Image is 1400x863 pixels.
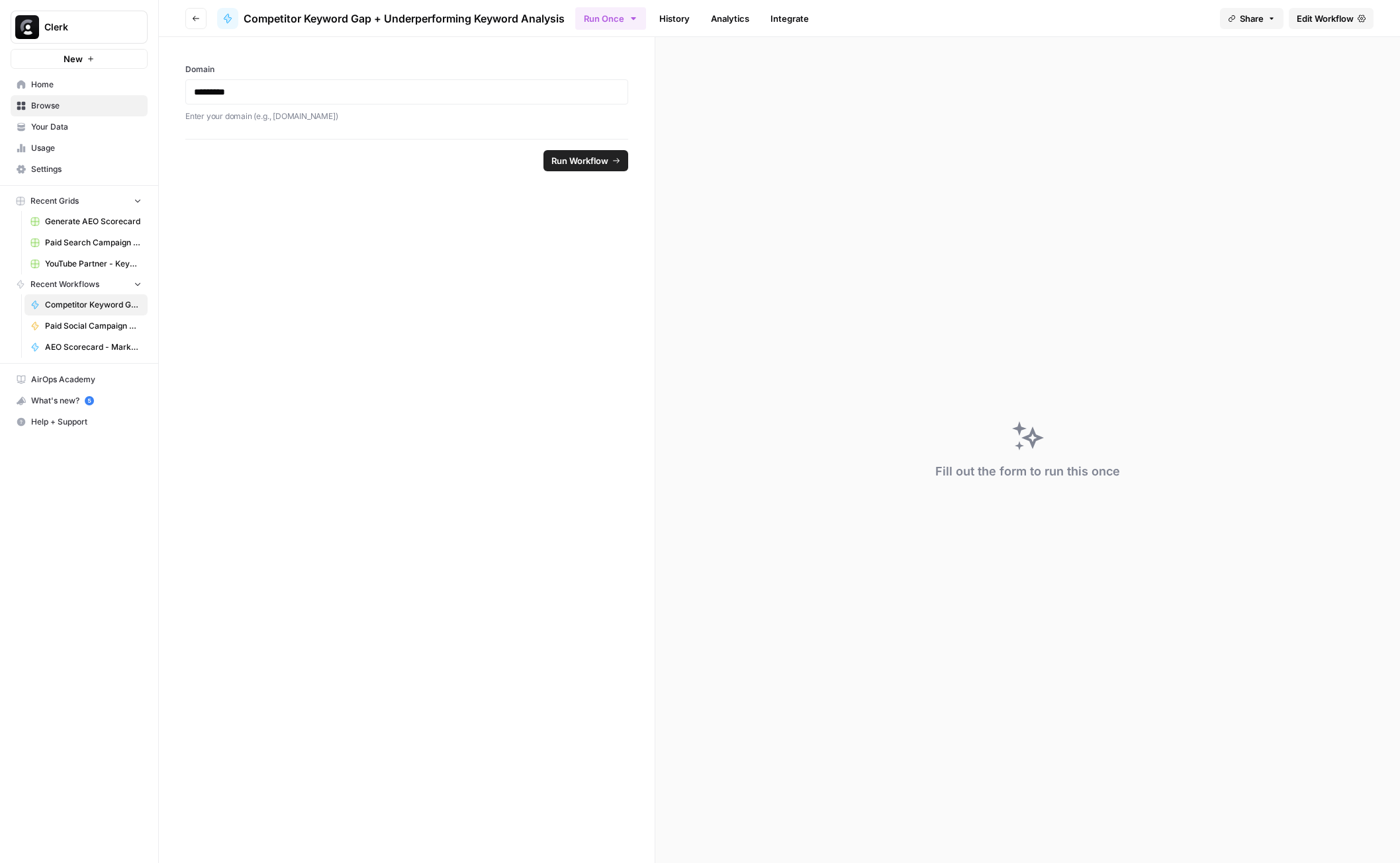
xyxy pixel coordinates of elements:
[11,49,148,69] button: New
[185,110,628,123] p: Enter your domain (e.g., [DOMAIN_NAME])
[45,258,142,270] span: YouTube Partner - Keyword Search Grid (1)
[11,274,148,294] button: Recent Workflows
[30,278,99,290] span: Recent Workflows
[24,253,148,274] a: YouTube Partner - Keyword Search Grid (1)
[11,116,148,138] a: Your Data
[31,121,142,133] span: Your Data
[45,237,142,249] span: Paid Search Campaign Planning Grid
[11,11,148,44] button: Workspace: Clerk
[11,191,148,211] button: Recent Grids
[24,337,148,358] a: AEO Scorecard - Markdown
[217,8,565,29] a: Competitor Keyword Gap + Underperforming Keyword Analysis
[45,341,142,353] span: AEO Scorecard - Markdown
[24,232,148,253] a: Paid Search Campaign Planning Grid
[1289,8,1374,29] a: Edit Workflow
[11,95,148,116] a: Browse
[935,462,1120,481] div: Fill out the form to run this once
[85,396,94,405] a: 5
[551,154,608,167] span: Run Workflow
[1297,12,1354,25] span: Edit Workflow
[1240,12,1264,25] span: Share
[543,150,628,171] button: Run Workflow
[45,216,142,227] span: Generate AEO Scorecard
[1220,8,1283,29] button: Share
[24,211,148,232] a: Generate AEO Scorecard
[45,299,142,311] span: Competitor Keyword Gap + Underperforming Keyword Analysis
[31,142,142,154] span: Usage
[575,7,646,30] button: Run Once
[11,138,148,159] a: Usage
[31,100,142,112] span: Browse
[24,294,148,315] a: Competitor Keyword Gap + Underperforming Keyword Analysis
[651,8,698,29] a: History
[45,320,142,332] span: Paid Social Campaign Generator
[185,63,628,75] label: Domain
[11,159,148,180] a: Settings
[31,163,142,175] span: Settings
[763,8,817,29] a: Integrate
[11,369,148,390] a: AirOps Academy
[31,79,142,91] span: Home
[64,52,83,65] span: New
[15,15,39,39] img: Clerk Logo
[11,390,148,411] button: What's new? 5
[11,411,148,432] button: Help + Support
[30,195,79,207] span: Recent Grids
[11,391,147,411] div: What's new?
[703,8,757,29] a: Analytics
[31,374,142,386] span: AirOps Academy
[11,74,148,95] a: Home
[31,416,142,428] span: Help + Support
[87,397,91,404] text: 5
[24,315,148,337] a: Paid Social Campaign Generator
[44,21,124,34] span: Clerk
[244,11,565,26] span: Competitor Keyword Gap + Underperforming Keyword Analysis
